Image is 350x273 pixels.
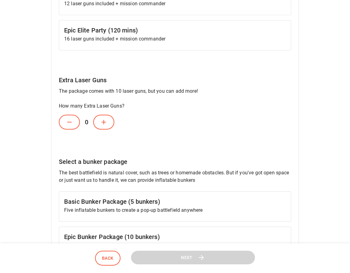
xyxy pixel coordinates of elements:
h6: Epic Bunker Package (10 bunkers) [64,232,286,242]
p: The best battlefield is natural cover, such as trees or homemade obstacles. But if you've got ope... [59,169,291,184]
p: Five inflatable bunkers to create a pop-up battlefield anywhere [64,207,286,214]
button: Back [95,251,120,266]
span: Back [102,254,114,262]
button: Next [131,251,255,265]
h6: Basic Bunker Package (5 bunkers) [64,197,286,207]
p: The package comes with 10 laser guns, but you can add more! [59,87,291,95]
h6: Extra Laser Guns [59,75,291,85]
h6: Select a bunker package [59,157,291,167]
h6: 0 [80,112,93,132]
h6: Epic Elite Party (120 mins) [64,25,286,35]
p: How many Extra Laser Guns? [59,102,291,110]
p: Ten inflatable bunkers to create a pop-up battlefield anywhere [64,242,286,249]
span: Next [181,254,193,262]
p: 16 laser guns included + mission commander [64,35,286,43]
